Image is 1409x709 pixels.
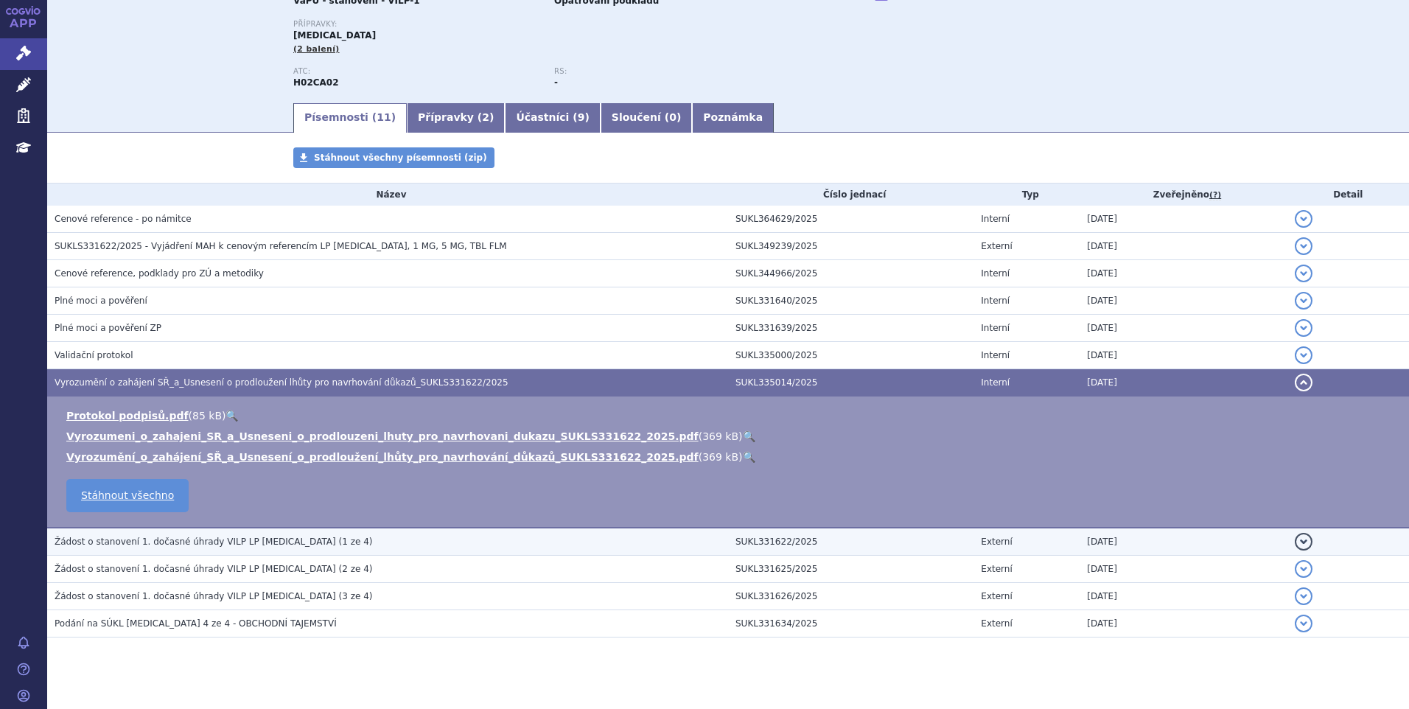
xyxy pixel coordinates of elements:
[728,369,973,397] td: SUKL335014/2025
[981,537,1012,547] span: Externí
[293,20,815,29] p: Přípravky:
[981,377,1010,388] span: Interní
[973,184,1080,206] th: Typ
[66,430,699,442] a: Vyrozumeni_o_zahajeni_SR_a_Usneseni_o_prodlouzeni_lhuty_pro_navrhovani_dukazu_SUKLS331622_2025.pdf
[66,479,189,512] a: Stáhnout všechno
[1295,533,1312,551] button: detail
[601,103,692,133] a: Sloučení (0)
[981,296,1010,306] span: Interní
[1295,346,1312,364] button: detail
[1080,184,1287,206] th: Zveřejněno
[1209,190,1221,200] abbr: (?)
[728,528,973,556] td: SUKL331622/2025
[728,260,973,287] td: SUKL344966/2025
[505,103,600,133] a: Účastníci (9)
[981,323,1010,333] span: Interní
[1295,237,1312,255] button: detail
[578,111,585,123] span: 9
[1295,587,1312,605] button: detail
[66,451,699,463] a: Vyrozumění_o_zahájení_SŘ_a_Usnesení_o_prodloužení_lhůty_pro_navrhování_důkazů_SUKLS331622_2025.pdf
[981,564,1012,574] span: Externí
[314,153,487,163] span: Stáhnout všechny písemnosti (zip)
[981,241,1012,251] span: Externí
[1295,292,1312,310] button: detail
[1295,615,1312,632] button: detail
[1080,233,1287,260] td: [DATE]
[692,103,774,133] a: Poznámka
[55,618,337,629] span: Podání na SÚKL Isturisa 4 ze 4 - OBCHODNÍ TAJEMSTVÍ
[293,44,340,54] span: (2 balení)
[55,323,161,333] span: Plné moci a pověření ZP
[1080,369,1287,397] td: [DATE]
[55,564,372,574] span: Žádost o stanovení 1. dočasné úhrady VILP LP Isturisa (2 ze 4)
[1080,583,1287,610] td: [DATE]
[728,184,973,206] th: Číslo jednací
[1080,556,1287,583] td: [DATE]
[554,77,558,88] strong: -
[293,77,339,88] strong: OSILODROSTAT
[66,408,1394,423] li: ( )
[669,111,676,123] span: 0
[293,67,539,76] p: ATC:
[728,342,973,369] td: SUKL335000/2025
[293,30,376,41] span: [MEDICAL_DATA]
[55,537,372,547] span: Žádost o stanovení 1. dočasné úhrady VILP LP Isturisa (1 ze 4)
[1080,206,1287,233] td: [DATE]
[66,429,1394,444] li: ( )
[1080,610,1287,638] td: [DATE]
[702,451,738,463] span: 369 kB
[66,410,189,422] a: Protokol podpisů.pdf
[728,556,973,583] td: SUKL331625/2025
[743,451,755,463] a: 🔍
[55,296,147,306] span: Plné moci a pověření
[554,67,800,76] p: RS:
[55,214,192,224] span: Cenové reference - po námitce
[702,430,738,442] span: 369 kB
[1080,342,1287,369] td: [DATE]
[55,591,372,601] span: Žádost o stanovení 1. dočasné úhrady VILP LP Isturisa (3 ze 4)
[728,287,973,315] td: SUKL331640/2025
[55,268,264,279] span: Cenové reference, podklady pro ZÚ a metodiky
[293,147,494,168] a: Stáhnout všechny písemnosti (zip)
[728,233,973,260] td: SUKL349239/2025
[482,111,489,123] span: 2
[1295,319,1312,337] button: detail
[192,410,222,422] span: 85 kB
[728,315,973,342] td: SUKL331639/2025
[743,430,755,442] a: 🔍
[1295,210,1312,228] button: detail
[1287,184,1409,206] th: Detail
[55,350,133,360] span: Validační protokol
[55,241,507,251] span: SUKLS331622/2025 - Vyjádření MAH k cenovým referencím LP ISTURISA, 1 MG, 5 MG, TBL FLM
[1080,315,1287,342] td: [DATE]
[981,350,1010,360] span: Interní
[1080,260,1287,287] td: [DATE]
[225,410,238,422] a: 🔍
[1080,287,1287,315] td: [DATE]
[1295,374,1312,391] button: detail
[981,214,1010,224] span: Interní
[47,184,728,206] th: Název
[1295,265,1312,282] button: detail
[66,450,1394,464] li: ( )
[728,583,973,610] td: SUKL331626/2025
[981,268,1010,279] span: Interní
[981,618,1012,629] span: Externí
[981,591,1012,601] span: Externí
[55,377,508,388] span: Vyrozumění o zahájení SŘ_a_Usnesení o prodloužení lhůty pro navrhování důkazů_SUKLS331622/2025
[728,610,973,638] td: SUKL331634/2025
[1295,560,1312,578] button: detail
[1080,528,1287,556] td: [DATE]
[293,103,407,133] a: Písemnosti (11)
[377,111,391,123] span: 11
[728,206,973,233] td: SUKL364629/2025
[407,103,505,133] a: Přípravky (2)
